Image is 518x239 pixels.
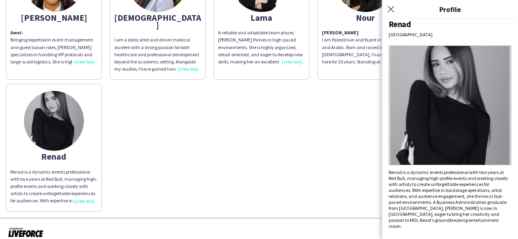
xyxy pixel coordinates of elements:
[389,32,512,38] div: [GEOGRAPHIC_DATA]
[114,14,201,28] div: [DEMOGRAPHIC_DATA]
[389,169,512,229] div: Renad is a dynamic events professional with two years at Red Bull, managing high-profile events a...
[218,29,305,65] div: A reliable and adaptable team player, [PERSON_NAME] thrives in high-paced environments. She is hi...
[322,14,409,21] div: Nour
[8,227,44,238] img: Powered by Liveforce
[10,30,23,36] b: Amel
[10,153,97,160] div: Renad
[10,14,97,21] div: [PERSON_NAME]
[322,30,359,36] b: [PERSON_NAME]
[382,4,518,14] h3: Profile
[22,30,23,36] span: -
[389,19,512,30] div: Renad
[24,91,84,151] img: thumb-6755ce98b1be2.jpeg
[114,36,201,73] div: I am a dedicated and driven medical student with a strong passion for both healthcare and profess...
[322,29,409,65] p: I am Palestinian and fluent in both English and Arabic. Born and raised in [DEMOGRAPHIC_DATA], I ...
[389,45,512,165] img: Crew avatar or photo
[10,29,97,65] p: Bringing expertise in event management and guest liaison roles, [PERSON_NAME] specializes in hand...
[218,14,305,21] div: Lama
[10,168,97,205] div: Renad is a dynamic events professional with two years at Red Bull, managing high-profile events a...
